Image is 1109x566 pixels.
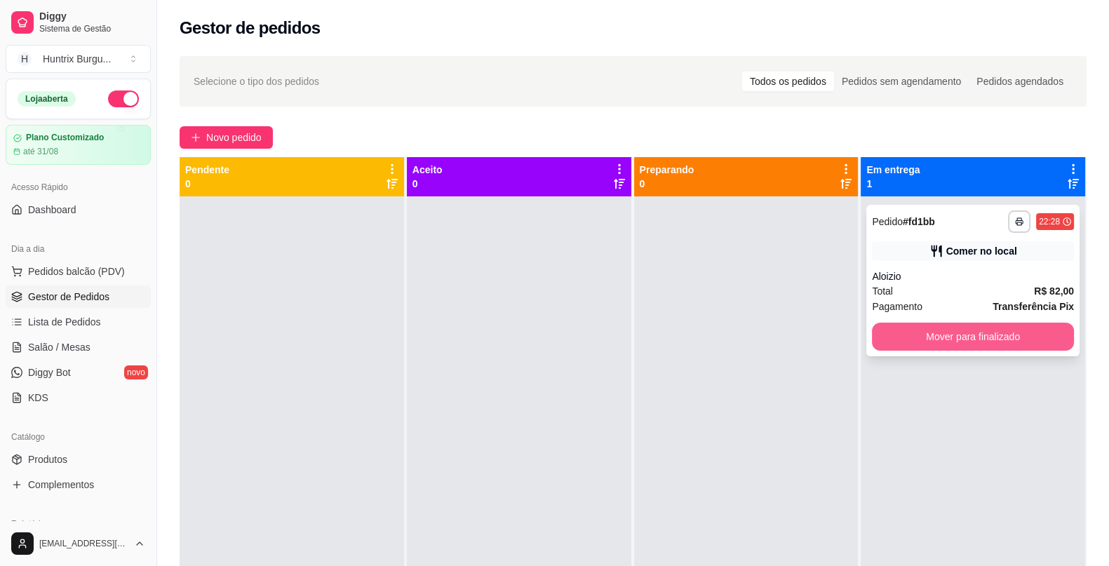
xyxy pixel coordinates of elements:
[872,323,1074,351] button: Mover para finalizado
[872,269,1074,283] div: Aloizio
[39,23,145,34] span: Sistema de Gestão
[903,216,935,227] strong: # fd1bb
[969,72,1071,91] div: Pedidos agendados
[872,299,922,314] span: Pagamento
[43,52,111,66] div: Huntrix Burgu ...
[39,11,145,23] span: Diggy
[6,260,151,283] button: Pedidos balcão (PDV)
[28,340,90,354] span: Salão / Mesas
[6,386,151,409] a: KDS
[185,163,229,177] p: Pendente
[28,478,94,492] span: Complementos
[191,133,201,142] span: plus
[640,177,694,191] p: 0
[6,336,151,358] a: Salão / Mesas
[180,17,321,39] h2: Gestor de pedidos
[18,52,32,66] span: H
[6,285,151,308] a: Gestor de Pedidos
[6,473,151,496] a: Complementos
[26,133,104,143] article: Plano Customizado
[412,163,443,177] p: Aceito
[1039,216,1060,227] div: 22:28
[39,538,128,549] span: [EMAIL_ADDRESS][DOMAIN_NAME]
[6,198,151,221] a: Dashboard
[6,426,151,448] div: Catálogo
[6,45,151,73] button: Select a team
[18,91,76,107] div: Loja aberta
[28,391,48,405] span: KDS
[1034,285,1074,297] strong: R$ 82,00
[993,301,1074,312] strong: Transferência Pix
[6,448,151,471] a: Produtos
[872,283,893,299] span: Total
[6,6,151,39] a: DiggySistema de Gestão
[866,177,920,191] p: 1
[28,315,101,329] span: Lista de Pedidos
[206,130,262,145] span: Novo pedido
[28,203,76,217] span: Dashboard
[6,527,151,560] button: [EMAIL_ADDRESS][DOMAIN_NAME]
[108,90,139,107] button: Alterar Status
[28,264,125,278] span: Pedidos balcão (PDV)
[742,72,834,91] div: Todos os pedidos
[6,361,151,384] a: Diggy Botnovo
[6,238,151,260] div: Dia a dia
[28,365,71,379] span: Diggy Bot
[412,177,443,191] p: 0
[6,176,151,198] div: Acesso Rápido
[194,74,319,89] span: Selecione o tipo dos pedidos
[11,518,49,530] span: Relatórios
[946,244,1017,258] div: Comer no local
[834,72,969,91] div: Pedidos sem agendamento
[6,125,151,165] a: Plano Customizadoaté 31/08
[640,163,694,177] p: Preparando
[28,452,67,466] span: Produtos
[28,290,109,304] span: Gestor de Pedidos
[180,126,273,149] button: Novo pedido
[185,177,229,191] p: 0
[6,311,151,333] a: Lista de Pedidos
[872,216,903,227] span: Pedido
[866,163,920,177] p: Em entrega
[23,146,58,157] article: até 31/08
